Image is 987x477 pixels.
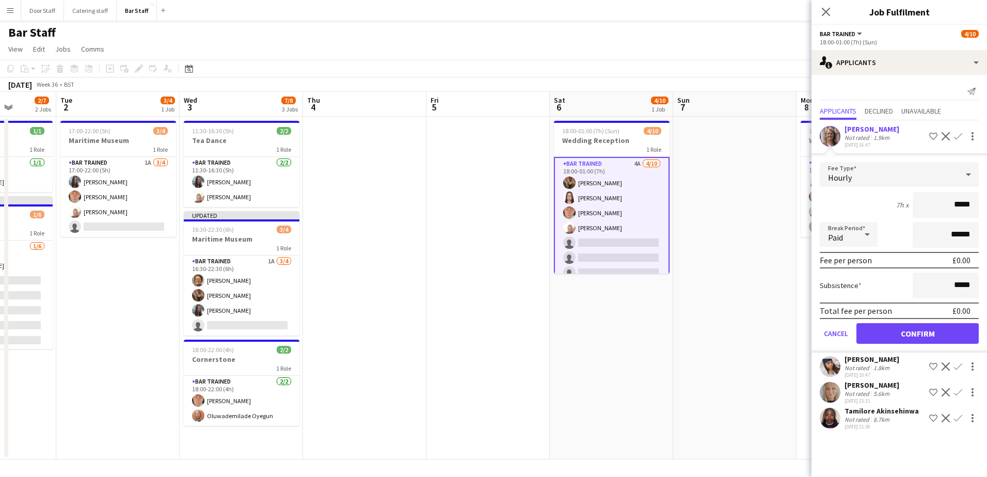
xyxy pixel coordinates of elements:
span: 1 Role [29,146,44,153]
div: 8.7km [871,416,892,423]
span: Paid [828,232,843,243]
span: Jobs [55,44,71,54]
div: [DATE] 16:47 [845,141,899,148]
span: Sun [677,96,690,105]
div: [DATE] [8,79,32,90]
span: 1 Role [29,229,44,237]
span: 4/10 [644,127,661,135]
h3: Job Fulfilment [811,5,987,19]
span: 2/7 [35,97,49,104]
app-card-role: Bar trained4A4/1018:00-01:00 (7h)[PERSON_NAME][PERSON_NAME][PERSON_NAME][PERSON_NAME] [554,157,670,329]
div: Total fee per person [820,306,892,316]
span: 1/6 [30,211,44,218]
app-job-card: 18:00-00:30 (6h30m) (Tue)4/4Wedding Reception1 RoleBar trained4/418:00-00:30 (6h30m)[PERSON_NAME]... [801,121,916,237]
span: 1 Role [646,146,661,153]
div: [PERSON_NAME] [845,355,899,364]
div: Not rated [845,364,871,372]
div: £0.00 [952,255,970,265]
app-job-card: 18:00-01:00 (7h) (Sun)4/10Wedding Reception1 RoleBar trained4A4/1018:00-01:00 (7h)[PERSON_NAME][P... [554,121,670,274]
span: Mon [801,96,814,105]
a: Edit [29,42,49,56]
div: 1 Job [651,105,668,113]
span: 3/4 [277,226,291,233]
button: Catering staff [64,1,117,21]
div: 18:00-01:00 (7h) (Sun) [820,38,979,46]
div: 7h x [896,200,909,210]
div: 1 Job [161,105,174,113]
label: Subsistence [820,281,862,290]
app-card-role: Bar trained2/218:00-22:00 (4h)[PERSON_NAME]Oluwademilade Oyegun [184,376,299,426]
span: 7/8 [281,97,296,104]
div: Not rated [845,416,871,423]
span: 6 [552,101,565,113]
span: 3/4 [161,97,175,104]
span: Week 36 [34,81,60,88]
div: Tamilore Akinsehinwa [845,406,919,416]
span: 1 Role [276,364,291,372]
div: 3 Jobs [282,105,298,113]
div: [DATE] 23:31 [845,397,899,404]
span: Applicants [820,107,856,115]
div: Updated16:30-22:30 (6h)3/4Maritime Museum1 RoleBar trained1A3/416:30-22:30 (6h)[PERSON_NAME][PERS... [184,211,299,336]
span: 4/10 [961,30,979,38]
span: Bar trained [820,30,855,38]
h3: Cornerstone [184,355,299,364]
span: Sat [554,96,565,105]
app-card-role: Bar trained2/211:30-16:30 (5h)[PERSON_NAME][PERSON_NAME] [184,157,299,207]
span: 3/4 [153,127,168,135]
div: [PERSON_NAME] [845,380,899,390]
button: Cancel [820,323,852,344]
app-card-role: Bar trained4/418:00-00:30 (6h30m)[PERSON_NAME][PERSON_NAME][PERSON_NAME][PERSON_NAME] [801,157,916,237]
app-job-card: 17:00-22:00 (5h)3/4Maritime Museum1 RoleBar trained1A3/417:00-22:00 (5h)[PERSON_NAME][PERSON_NAME... [60,121,176,237]
span: Wed [184,96,197,105]
a: View [4,42,27,56]
div: 1.9km [871,134,892,141]
span: 17:00-22:00 (5h) [69,127,110,135]
div: 2 Jobs [35,105,51,113]
span: 2 [59,101,72,113]
div: 1.8km [871,364,892,372]
button: Door Staff [21,1,64,21]
span: 1/1 [30,127,44,135]
div: 5.6km [871,390,892,397]
span: 2/2 [277,346,291,354]
span: 1 Role [276,244,291,252]
div: [DATE] 10:47 [845,372,899,378]
span: 16:30-22:30 (6h) [192,226,234,233]
span: 1 Role [153,146,168,153]
span: 4/10 [651,97,668,104]
app-card-role: Bar trained1A3/416:30-22:30 (6h)[PERSON_NAME][PERSON_NAME][PERSON_NAME] [184,256,299,336]
h3: Tea Dance [184,136,299,145]
span: 7 [676,101,690,113]
span: 18:00-22:00 (4h) [192,346,234,354]
div: [PERSON_NAME] [845,124,899,134]
span: 5 [429,101,439,113]
h3: Wedding Reception [554,136,670,145]
a: Jobs [51,42,75,56]
span: Edit [33,44,45,54]
button: Confirm [856,323,979,344]
div: Not rated [845,134,871,141]
span: 4 [306,101,320,113]
div: Updated [184,211,299,219]
h3: Maritime Museum [60,136,176,145]
span: Comms [81,44,104,54]
div: £0.00 [952,306,970,316]
div: Fee per person [820,255,872,265]
div: Applicants [811,50,987,75]
span: Tue [60,96,72,105]
span: 2/2 [277,127,291,135]
span: Fri [431,96,439,105]
app-job-card: 18:00-22:00 (4h)2/2Cornerstone1 RoleBar trained2/218:00-22:00 (4h)[PERSON_NAME]Oluwademilade Oyegun [184,340,299,426]
button: Bar Staff [117,1,157,21]
span: Thu [307,96,320,105]
button: Bar trained [820,30,864,38]
div: [DATE] 11:50 [845,423,919,430]
h3: Maritime Museum [184,234,299,244]
span: View [8,44,23,54]
span: 18:00-01:00 (7h) (Sun) [562,127,619,135]
app-job-card: 11:30-16:30 (5h)2/2Tea Dance1 RoleBar trained2/211:30-16:30 (5h)[PERSON_NAME][PERSON_NAME] [184,121,299,207]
